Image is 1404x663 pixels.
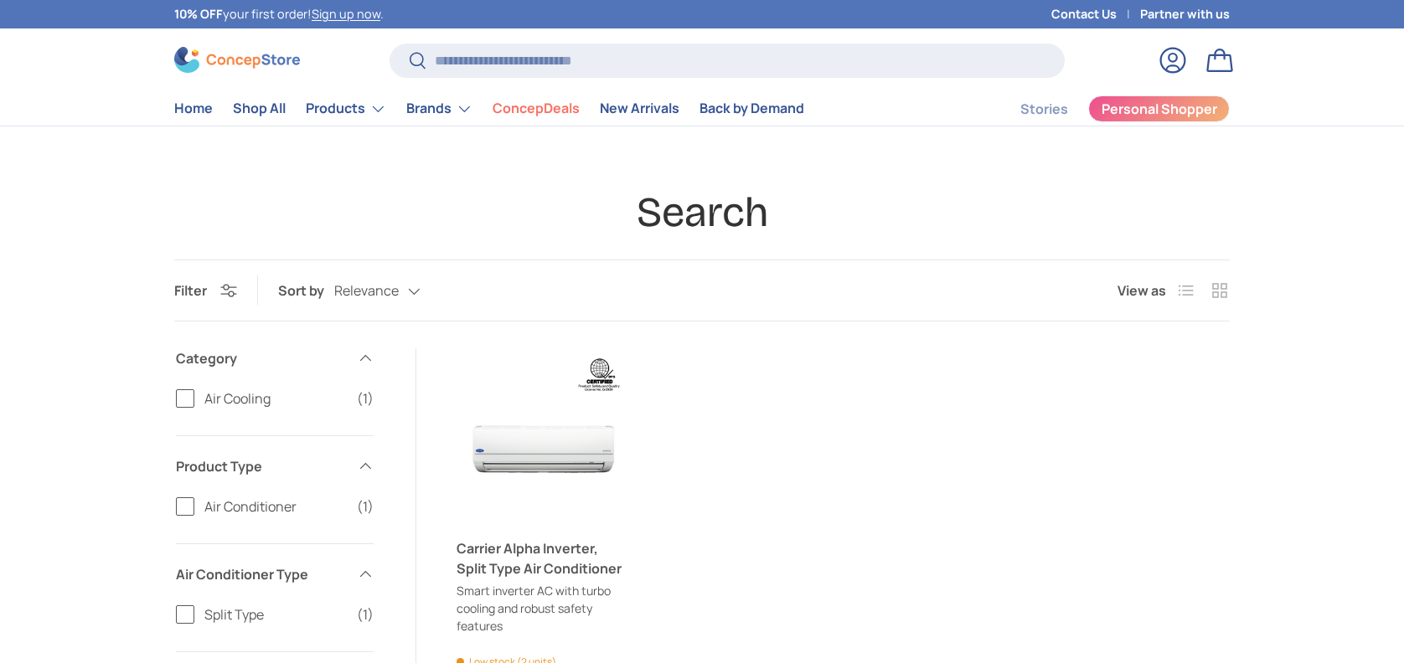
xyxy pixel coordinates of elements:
[406,92,472,126] a: Brands
[174,281,207,300] span: Filter
[174,281,237,300] button: Filter
[600,92,679,125] a: New Arrivals
[1051,5,1140,23] a: Contact Us
[278,280,334,301] label: Sort by
[1102,102,1217,116] span: Personal Shopper
[306,92,386,126] a: Products
[174,6,223,22] strong: 10% OFF
[176,456,347,476] span: Product Type
[334,276,454,306] button: Relevance
[174,92,804,126] nav: Primary
[1118,280,1166,301] span: View as
[204,496,347,517] span: Air Conditioner
[334,283,399,299] span: Relevance
[204,388,347,409] span: Air Cooling
[457,538,630,578] a: Carrier Alpha Inverter, Split Type Air Conditioner
[980,92,1230,126] nav: Secondary
[1020,93,1068,126] a: Stories
[176,436,374,496] summary: Product Type
[176,544,374,604] summary: Air Conditioner Type
[174,92,213,125] a: Home
[1140,5,1230,23] a: Partner with us
[699,92,804,125] a: Back by Demand
[357,496,374,517] span: (1)
[176,348,347,368] span: Category
[357,604,374,624] span: (1)
[174,5,384,23] p: your first order! .
[204,604,347,624] span: Split Type
[174,47,300,73] img: ConcepStore
[176,328,374,388] summary: Category
[493,92,580,125] a: ConcepDeals
[357,388,374,409] span: (1)
[1088,95,1230,122] a: Personal Shopper
[176,564,347,584] span: Air Conditioner Type
[296,92,396,126] summary: Products
[396,92,483,126] summary: Brands
[233,92,286,125] a: Shop All
[174,187,1230,239] h1: Search
[457,348,630,522] a: Carrier Alpha Inverter, Split Type Air Conditioner
[312,6,380,22] a: Sign up now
